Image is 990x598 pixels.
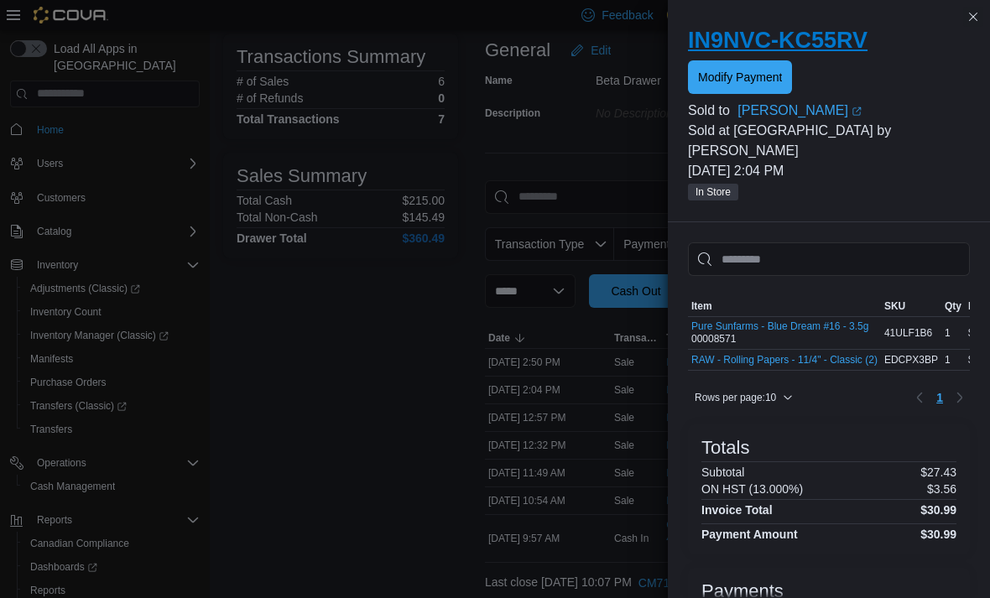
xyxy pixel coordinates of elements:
div: 1 [941,350,965,370]
span: 41ULF1B6 [884,326,932,340]
button: Rows per page:10 [688,387,800,408]
span: Rows per page : 10 [695,391,776,404]
button: SKU [881,296,941,316]
button: Previous page [909,387,930,408]
input: This is a search bar. As you type, the results lower in the page will automatically filter. [688,242,970,276]
a: [PERSON_NAME]External link [737,101,970,121]
h3: Totals [701,438,749,458]
h4: $30.99 [920,503,956,517]
button: Page 1 of 1 [930,384,950,411]
span: 1 [936,389,943,406]
button: Qty [941,296,965,316]
span: In Store [688,184,738,200]
p: $3.56 [927,482,956,496]
h6: Subtotal [701,465,744,479]
nav: Pagination for table: MemoryTable from EuiInMemoryTable [909,384,970,411]
button: Item [688,296,881,316]
button: Pure Sunfarms - Blue Dream #16 - 3.5g [691,320,868,332]
span: In Store [696,185,731,200]
svg: External link [852,107,862,117]
h4: $30.99 [920,528,956,541]
span: Qty [945,299,961,313]
button: RAW - Rolling Papers - 11/4" - Classic (2) [691,354,878,366]
div: 00008571 [691,320,868,346]
p: $27.43 [920,465,956,479]
button: Close this dialog [963,7,983,27]
div: 1 [941,323,965,343]
h2: IN9NVC-KC55RV [688,27,970,54]
p: Sold at [GEOGRAPHIC_DATA] by [PERSON_NAME] [688,121,970,161]
div: Sold to [688,101,734,121]
span: EDCPX3BP [884,353,938,367]
span: Item [691,299,712,313]
p: [DATE] 2:04 PM [688,161,970,181]
h6: ON HST (13.000%) [701,482,803,496]
span: SKU [884,299,905,313]
button: Next page [950,387,970,408]
h4: Payment Amount [701,528,798,541]
ul: Pagination for table: MemoryTable from EuiInMemoryTable [930,384,950,411]
span: Modify Payment [698,69,782,86]
button: Modify Payment [688,60,792,94]
h4: Invoice Total [701,503,773,517]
